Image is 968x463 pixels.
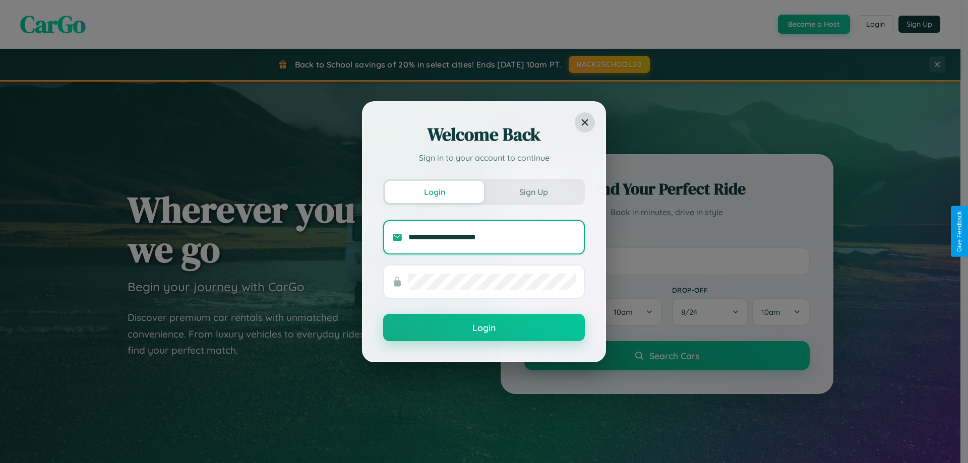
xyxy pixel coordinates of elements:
[383,152,585,164] p: Sign in to your account to continue
[484,181,583,203] button: Sign Up
[385,181,484,203] button: Login
[383,314,585,341] button: Login
[383,122,585,147] h2: Welcome Back
[956,211,963,252] div: Give Feedback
